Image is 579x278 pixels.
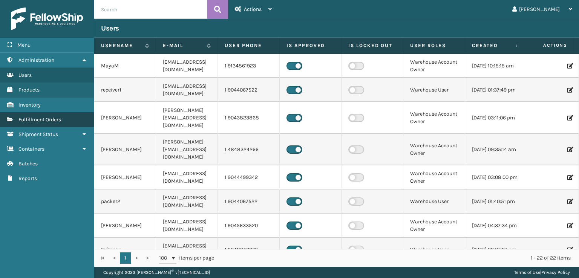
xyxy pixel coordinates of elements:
[17,42,31,48] span: Menu
[18,175,37,182] span: Reports
[159,254,170,262] span: 100
[218,165,280,189] td: 1 9044499342
[465,214,527,238] td: [DATE] 04:37:34 pm
[94,214,156,238] td: [PERSON_NAME]
[567,115,572,121] i: Edit
[94,189,156,214] td: packer2
[18,160,38,167] span: Batches
[567,247,572,252] i: Edit
[403,102,465,134] td: Warehouse Account Owner
[286,42,334,49] label: Is Approved
[11,8,83,30] img: logo
[218,238,280,262] td: 1 9048942673
[94,134,156,165] td: [PERSON_NAME]
[567,199,572,204] i: Edit
[403,78,465,102] td: Warehouse User
[519,39,572,52] span: Actions
[465,189,527,214] td: [DATE] 01:40:51 pm
[218,134,280,165] td: 1 4848324266
[244,6,262,12] span: Actions
[403,165,465,189] td: Warehouse Account Owner
[403,134,465,165] td: Warehouse Account Owner
[465,134,527,165] td: [DATE] 09:35:14 am
[514,267,570,278] div: |
[18,57,54,63] span: Administration
[18,116,61,123] span: Fulfillment Orders
[94,238,156,262] td: Exitscan
[541,270,570,275] a: Privacy Policy
[225,42,273,49] label: User phone
[403,214,465,238] td: Warehouse Account Owner
[156,54,218,78] td: [EMAIL_ADDRESS][DOMAIN_NAME]
[218,78,280,102] td: 1 9044067522
[18,146,44,152] span: Containers
[94,102,156,134] td: [PERSON_NAME]
[94,54,156,78] td: MayaM
[94,78,156,102] td: receiver1
[218,102,280,134] td: 1 9043823868
[465,78,527,102] td: [DATE] 01:37:49 pm
[348,42,396,49] label: Is Locked Out
[218,214,280,238] td: 1 9045633520
[156,78,218,102] td: [EMAIL_ADDRESS][DOMAIN_NAME]
[567,63,572,69] i: Edit
[225,254,571,262] div: 1 - 22 of 22 items
[465,102,527,134] td: [DATE] 03:11:06 pm
[101,42,141,49] label: Username
[567,87,572,93] i: Edit
[18,87,40,93] span: Products
[465,54,527,78] td: [DATE] 10:15:15 am
[156,238,218,262] td: [EMAIL_ADDRESS][DOMAIN_NAME]
[18,131,58,137] span: Shipment Status
[218,54,280,78] td: 1 9134861923
[18,102,41,108] span: Inventory
[403,54,465,78] td: Warehouse Account Owner
[103,267,210,278] p: Copyright 2023 [PERSON_NAME]™ v [TECHNICAL_ID]
[94,165,156,189] td: [PERSON_NAME]
[120,252,131,264] a: 1
[514,270,540,275] a: Terms of Use
[567,223,572,228] i: Edit
[218,189,280,214] td: 1 9044067522
[567,147,572,152] i: Edit
[410,42,458,49] label: User Roles
[156,102,218,134] td: [PERSON_NAME][EMAIL_ADDRESS][DOMAIN_NAME]
[403,189,465,214] td: Warehouse User
[465,238,527,262] td: [DATE] 02:07:27 pm
[156,189,218,214] td: [EMAIL_ADDRESS][DOMAIN_NAME]
[156,165,218,189] td: [EMAIL_ADDRESS][DOMAIN_NAME]
[472,42,512,49] label: Created
[465,165,527,189] td: [DATE] 03:08:00 pm
[156,134,218,165] td: [PERSON_NAME][EMAIL_ADDRESS][DOMAIN_NAME]
[156,214,218,238] td: [EMAIL_ADDRESS][DOMAIN_NAME]
[403,238,465,262] td: Warehouse User
[18,72,32,78] span: Users
[163,42,203,49] label: E-mail
[101,24,119,33] h3: Users
[159,252,214,264] span: items per page
[567,175,572,180] i: Edit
